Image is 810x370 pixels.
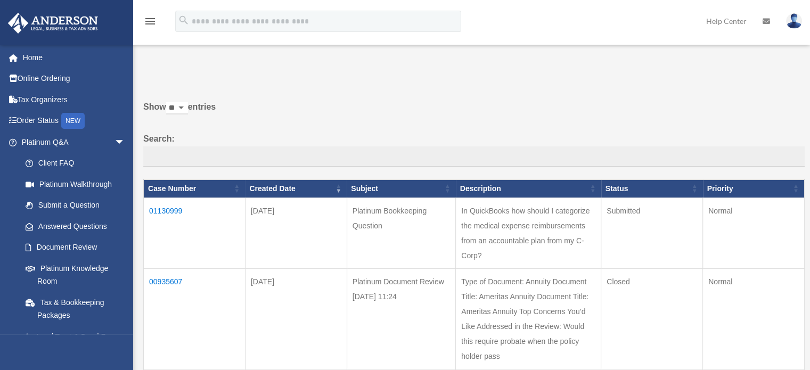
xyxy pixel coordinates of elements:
[144,19,157,28] a: menu
[15,326,136,347] a: Land Trust & Deed Forum
[15,216,130,237] a: Answered Questions
[347,268,455,369] td: Platinum Document Review [DATE] 11:24
[143,146,805,167] input: Search:
[7,110,141,132] a: Order StatusNEW
[347,179,455,198] th: Subject: activate to sort column ascending
[601,198,703,268] td: Submitted
[15,195,136,216] a: Submit a Question
[601,268,703,369] td: Closed
[178,14,190,26] i: search
[456,268,601,369] td: Type of Document: Annuity Document Title: Ameritas Annuity Document Title: Ameritas Annuity Top C...
[15,153,136,174] a: Client FAQ
[786,13,802,29] img: User Pic
[15,292,136,326] a: Tax & Bookkeeping Packages
[144,15,157,28] i: menu
[7,47,141,68] a: Home
[7,68,141,89] a: Online Ordering
[601,179,703,198] th: Status: activate to sort column ascending
[143,131,805,167] label: Search:
[347,198,455,268] td: Platinum Bookkeeping Question
[144,268,246,369] td: 00935607
[703,198,805,268] td: Normal
[61,113,85,129] div: NEW
[7,89,141,110] a: Tax Organizers
[245,268,347,369] td: [DATE]
[166,102,188,114] select: Showentries
[143,100,805,125] label: Show entries
[456,179,601,198] th: Description: activate to sort column ascending
[144,198,246,268] td: 01130999
[15,237,136,258] a: Document Review
[245,198,347,268] td: [DATE]
[456,198,601,268] td: In QuickBooks how should I categorize the medical expense reimbursements from an accountable plan...
[703,268,805,369] td: Normal
[5,13,101,34] img: Anderson Advisors Platinum Portal
[703,179,805,198] th: Priority: activate to sort column ascending
[15,258,136,292] a: Platinum Knowledge Room
[144,179,246,198] th: Case Number: activate to sort column ascending
[114,131,136,153] span: arrow_drop_down
[7,131,136,153] a: Platinum Q&Aarrow_drop_down
[15,174,136,195] a: Platinum Walkthrough
[245,179,347,198] th: Created Date: activate to sort column ascending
